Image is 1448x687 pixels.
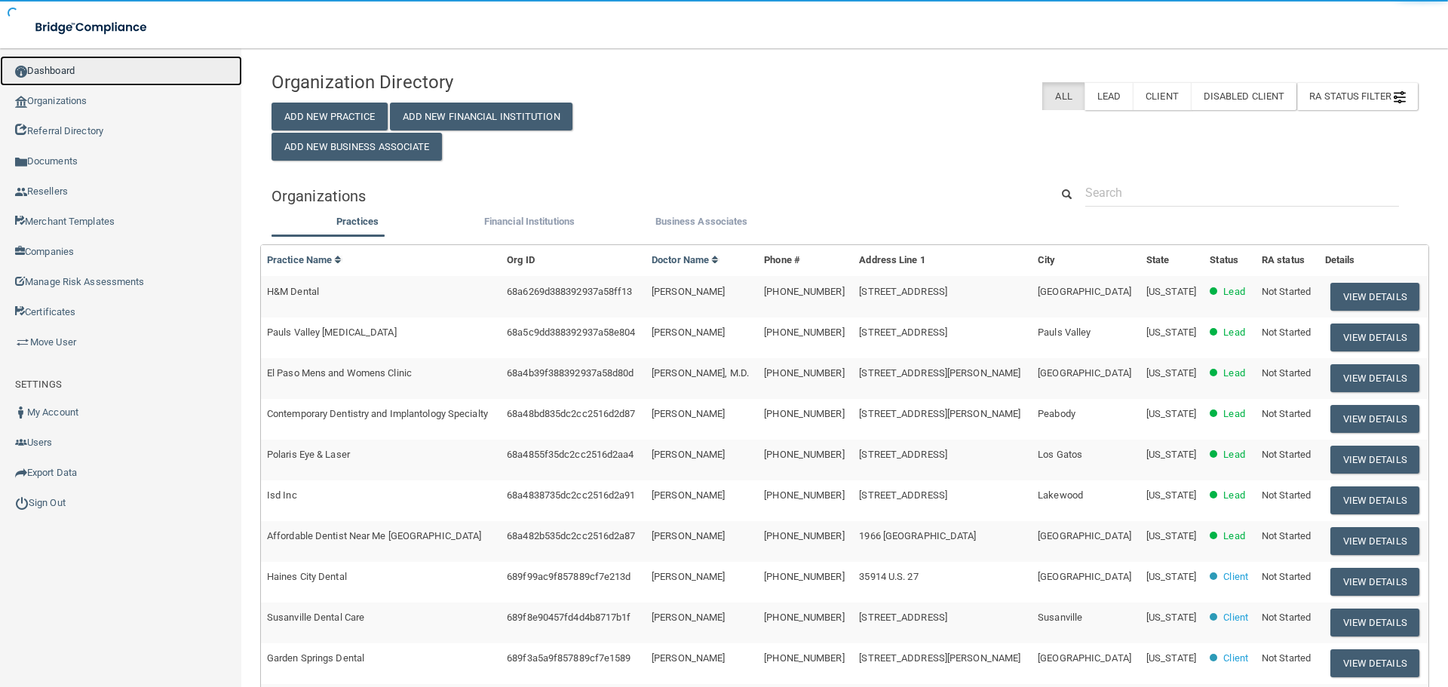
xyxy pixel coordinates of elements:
th: Org ID [501,245,646,276]
span: Haines City Dental [267,571,347,582]
span: Business Associates [655,216,748,227]
span: [PHONE_NUMBER] [764,489,844,501]
p: Lead [1223,527,1244,545]
label: Practices [279,213,436,231]
th: State [1140,245,1204,276]
span: 689f8e90457fd4d4b8717b1f [507,612,630,623]
span: 68a48bd835dc2cc2516d2d87 [507,408,635,419]
button: View Details [1330,283,1419,311]
label: All [1042,82,1084,110]
span: Not Started [1262,449,1311,460]
span: Pauls Valley [1038,327,1091,338]
button: View Details [1330,527,1419,555]
button: Add New Financial Institution [390,103,572,130]
span: Garden Springs Dental [267,652,364,664]
img: ic_reseller.de258add.png [15,186,27,198]
img: briefcase.64adab9b.png [15,335,30,350]
li: Practices [271,213,443,235]
label: Disabled Client [1191,82,1297,110]
span: RA Status Filter [1309,90,1406,102]
h5: Organizations [271,188,1028,204]
img: bridge_compliance_login_screen.278c3ca4.svg [23,12,161,43]
input: Search [1085,179,1399,207]
span: [STREET_ADDRESS] [859,327,947,338]
span: [STREET_ADDRESS][PERSON_NAME] [859,408,1020,419]
span: 68a5c9dd388392937a58e804 [507,327,635,338]
span: 689f3a5a9f857889cf7e1589 [507,652,630,664]
span: Practices [336,216,379,227]
li: Financial Institutions [443,213,615,235]
span: [PHONE_NUMBER] [764,327,844,338]
img: icon-documents.8dae5593.png [15,156,27,168]
th: Status [1204,245,1256,276]
li: Business Associate [615,213,787,235]
button: Add New Business Associate [271,133,442,161]
label: Lead [1084,82,1133,110]
span: [PERSON_NAME] [652,449,725,460]
span: [US_STATE] [1146,571,1196,582]
span: [STREET_ADDRESS] [859,612,947,623]
img: icon-filter@2x.21656d0b.png [1394,91,1406,103]
button: View Details [1330,446,1419,474]
span: Not Started [1262,367,1311,379]
span: [US_STATE] [1146,327,1196,338]
span: Not Started [1262,489,1311,501]
span: [PERSON_NAME] [652,408,725,419]
span: [PERSON_NAME] [652,286,725,297]
span: [PHONE_NUMBER] [764,652,844,664]
span: [PERSON_NAME] [652,530,725,541]
img: organization-icon.f8decf85.png [15,96,27,108]
span: [GEOGRAPHIC_DATA] [1038,652,1131,664]
span: [PERSON_NAME] [652,327,725,338]
span: Not Started [1262,286,1311,297]
span: Pauls Valley [MEDICAL_DATA] [267,327,397,338]
span: [US_STATE] [1146,449,1196,460]
img: icon-users.e205127d.png [15,437,27,449]
button: View Details [1330,324,1419,351]
span: Not Started [1262,530,1311,541]
p: Lead [1223,486,1244,505]
label: SETTINGS [15,376,62,394]
h4: Organization Directory [271,72,639,92]
span: [STREET_ADDRESS] [859,489,947,501]
span: Lakewood [1038,489,1083,501]
span: [PERSON_NAME] [652,489,725,501]
span: Polaris Eye & Laser [267,449,350,460]
button: View Details [1330,364,1419,392]
img: ic_dashboard_dark.d01f4a41.png [15,66,27,78]
p: Lead [1223,324,1244,342]
span: [PHONE_NUMBER] [764,530,844,541]
span: [PHONE_NUMBER] [764,367,844,379]
p: Lead [1223,283,1244,301]
span: Not Started [1262,327,1311,338]
span: 68a4855f35dc2cc2516d2aa4 [507,449,633,460]
span: [PERSON_NAME] [652,571,725,582]
th: Phone # [758,245,853,276]
span: 1966 [GEOGRAPHIC_DATA] [859,530,976,541]
span: 68a482b535dc2cc2516d2a87 [507,530,635,541]
label: Financial Institutions [451,213,608,231]
a: Practice Name [267,254,342,265]
iframe: Drift Widget Chat Controller [1187,580,1430,640]
button: Add New Practice [271,103,388,130]
th: RA status [1256,245,1319,276]
span: [US_STATE] [1146,612,1196,623]
span: Financial Institutions [484,216,575,227]
span: [US_STATE] [1146,530,1196,541]
span: [STREET_ADDRESS] [859,449,947,460]
button: View Details [1330,486,1419,514]
span: [PHONE_NUMBER] [764,449,844,460]
button: View Details [1330,568,1419,596]
span: Isd Inc [267,489,297,501]
span: [PHONE_NUMBER] [764,286,844,297]
span: [US_STATE] [1146,408,1196,419]
span: [GEOGRAPHIC_DATA] [1038,530,1131,541]
th: Details [1319,245,1428,276]
button: View Details [1330,649,1419,677]
span: Affordable Dentist Near Me [GEOGRAPHIC_DATA] [267,530,481,541]
span: [GEOGRAPHIC_DATA] [1038,367,1131,379]
span: 68a4838735dc2cc2516d2a91 [507,489,635,501]
span: 35914 U.S. 27 [859,571,918,582]
span: H&M Dental [267,286,319,297]
span: [US_STATE] [1146,286,1196,297]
